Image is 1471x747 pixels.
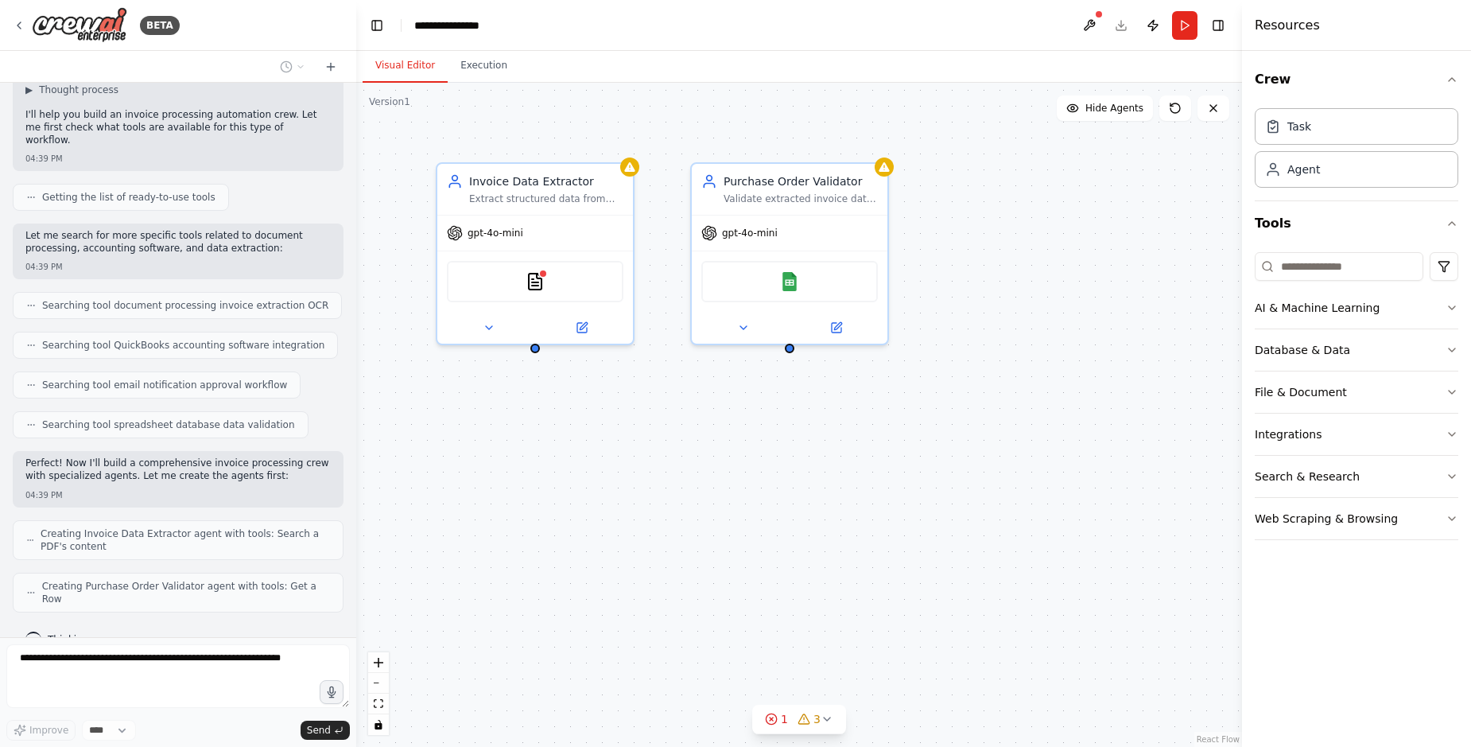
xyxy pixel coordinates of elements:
span: Improve [29,724,68,737]
button: Send [301,721,350,740]
div: Web Scraping & Browsing [1255,511,1398,527]
img: Logo [32,7,127,43]
div: Purchase Order ValidatorValidate extracted invoice data against corresponding purchase orders sto... [690,162,889,345]
div: Version 1 [369,95,410,108]
nav: breadcrumb [414,18,497,33]
button: Switch to previous chat [274,57,312,76]
button: Open in side panel [791,318,881,337]
button: Start a new chat [318,57,343,76]
div: BETA [140,16,180,35]
div: Purchase Order Validator [724,173,878,189]
button: Click to speak your automation idea [320,680,343,704]
h4: Resources [1255,16,1320,35]
div: Agent [1287,161,1320,177]
span: gpt-4o-mini [468,227,523,239]
img: PDFSearchTool [526,272,545,291]
div: Invoice Data ExtractorExtract structured data from incoming invoices including vendor information... [436,162,635,345]
p: Perfect! Now I'll build a comprehensive invoice processing crew with specialized agents. Let me c... [25,457,331,482]
div: React Flow controls [368,652,389,735]
span: Hide Agents [1085,102,1143,115]
span: 3 [813,711,821,727]
span: Creating Invoice Data Extractor agent with tools: Search a PDF's content [41,527,330,553]
span: Searching tool spreadsheet database data validation [42,418,295,431]
div: Validate extracted invoice data against corresponding purchase orders stored in {po_database}. Ve... [724,193,878,205]
p: Let me search for more specific tools related to document processing, accounting software, and da... [25,230,331,255]
span: 1 [781,711,788,727]
button: Hide right sidebar [1207,14,1229,37]
button: ▶Thought process [25,84,118,96]
div: Tools [1255,246,1458,553]
div: Invoice Data Extractor [469,173,623,189]
div: File & Document [1255,384,1347,400]
button: Hide Agents [1057,95,1153,121]
button: Tools [1255,201,1458,246]
button: 13 [752,705,846,734]
span: Thinking... [48,633,98,646]
span: gpt-4o-mini [722,227,778,239]
div: 04:39 PM [25,489,331,501]
button: AI & Machine Learning [1255,287,1458,329]
div: Integrations [1255,426,1322,442]
div: AI & Machine Learning [1255,300,1380,316]
button: fit view [368,694,389,714]
img: Google Sheets [780,272,799,291]
button: Database & Data [1255,329,1458,371]
button: Open in side panel [537,318,627,337]
button: Improve [6,720,76,741]
span: Thought process [39,84,118,96]
a: React Flow attribution [1197,735,1240,744]
button: zoom in [368,652,389,673]
button: Integrations [1255,414,1458,455]
button: Web Scraping & Browsing [1255,498,1458,539]
div: Search & Research [1255,469,1360,484]
div: 04:39 PM [25,153,331,165]
div: Database & Data [1255,342,1350,358]
div: 04:39 PM [25,261,331,273]
span: Searching tool email notification approval workflow [42,379,287,391]
span: Send [307,724,331,737]
button: File & Document [1255,372,1458,413]
div: Extract structured data from incoming invoices including vendor information, invoice numbers, dat... [469,193,623,205]
span: Getting the list of ready-to-use tools [42,191,215,204]
button: Execution [448,49,520,83]
span: Searching tool document processing invoice extraction OCR [42,299,328,312]
button: Hide left sidebar [366,14,388,37]
button: zoom out [368,673,389,694]
div: Task [1287,119,1311,134]
button: Visual Editor [363,49,448,83]
span: ▶ [25,84,33,96]
span: Searching tool QuickBooks accounting software integration [42,339,324,352]
span: Creating Purchase Order Validator agent with tools: Get a Row [42,580,330,605]
div: Crew [1255,102,1458,200]
p: I'll help you build an invoice processing automation crew. Let me first check what tools are avai... [25,109,331,146]
button: Crew [1255,57,1458,102]
button: Search & Research [1255,456,1458,497]
button: toggle interactivity [368,714,389,735]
